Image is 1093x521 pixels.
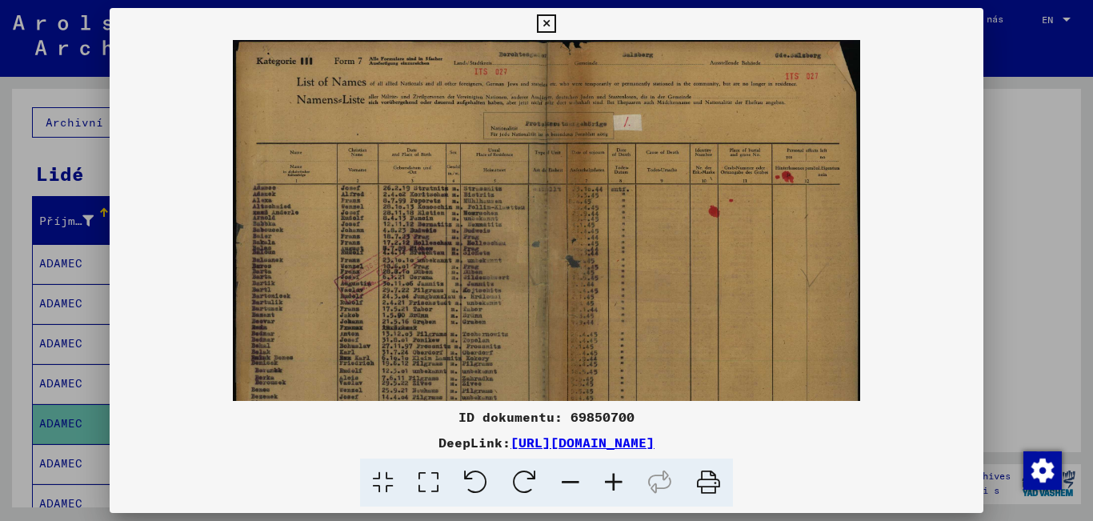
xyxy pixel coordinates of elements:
img: 001.jpg [233,40,859,481]
a: [URL][DOMAIN_NAME] [510,435,655,451]
font: ID dokumentu: 69850700 [458,409,635,425]
img: Změna souhlasu [1023,451,1062,490]
font: DeepLink: [438,435,510,451]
